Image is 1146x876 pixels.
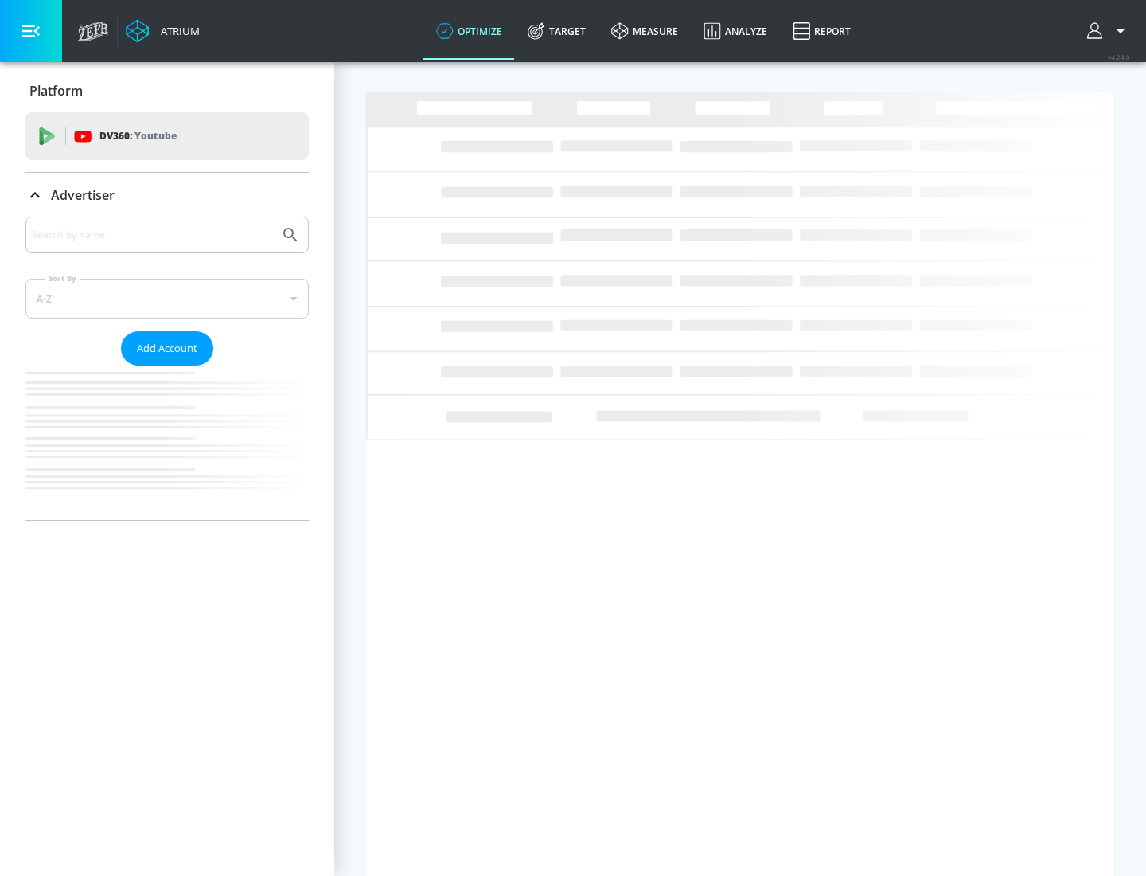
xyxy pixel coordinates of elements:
[515,2,598,60] a: Target
[25,173,309,217] div: Advertiser
[51,186,115,204] p: Advertiser
[25,279,309,319] div: A-Z
[29,82,83,100] p: Platform
[25,217,309,520] div: Advertiser
[598,2,691,60] a: measure
[25,112,309,160] div: DV360: Youtube
[780,2,863,60] a: Report
[32,225,273,245] input: Search by name
[25,68,309,113] div: Platform
[45,273,80,284] label: Sort By
[134,127,177,144] p: Youtube
[154,24,200,38] div: Atrium
[423,2,515,60] a: optimize
[691,2,780,60] a: Analyze
[1108,53,1130,61] span: v 4.24.0
[126,19,200,43] a: Atrium
[137,339,197,358] span: Add Account
[121,331,213,366] button: Add Account
[99,127,177,145] p: DV360:
[25,366,309,520] nav: list of Advertiser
